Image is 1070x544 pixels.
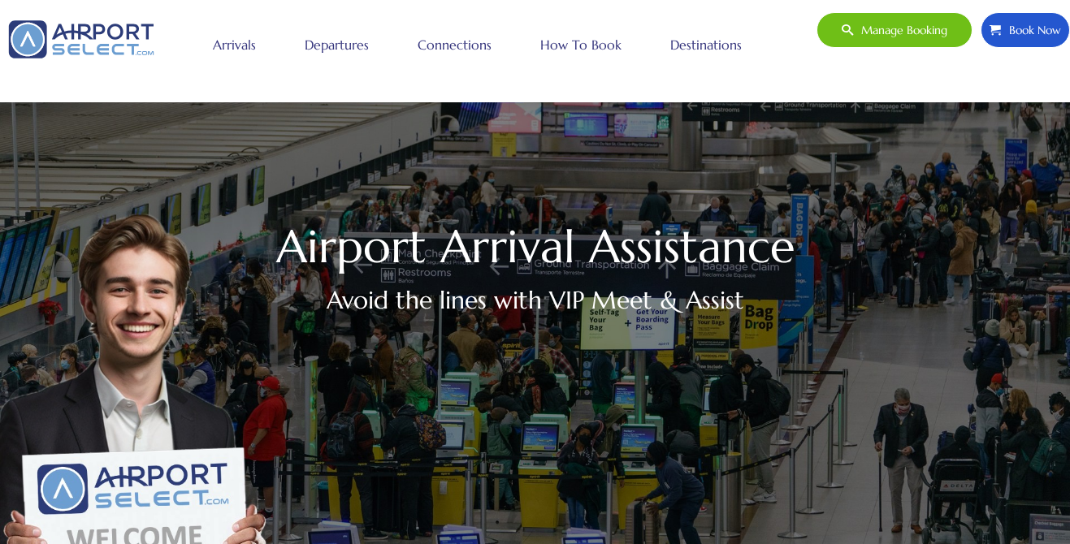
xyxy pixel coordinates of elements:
[78,228,992,266] h1: Airport Arrival Assistance
[1001,13,1061,47] span: Book Now
[666,24,746,65] a: Destinations
[536,24,626,65] a: How to book
[209,24,260,65] a: Arrivals
[817,12,973,48] a: Manage booking
[414,24,496,65] a: Connections
[981,12,1070,48] a: Book Now
[853,13,947,47] span: Manage booking
[301,24,373,65] a: Departures
[78,282,992,318] h2: Avoid the lines with VIP Meet & Assist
